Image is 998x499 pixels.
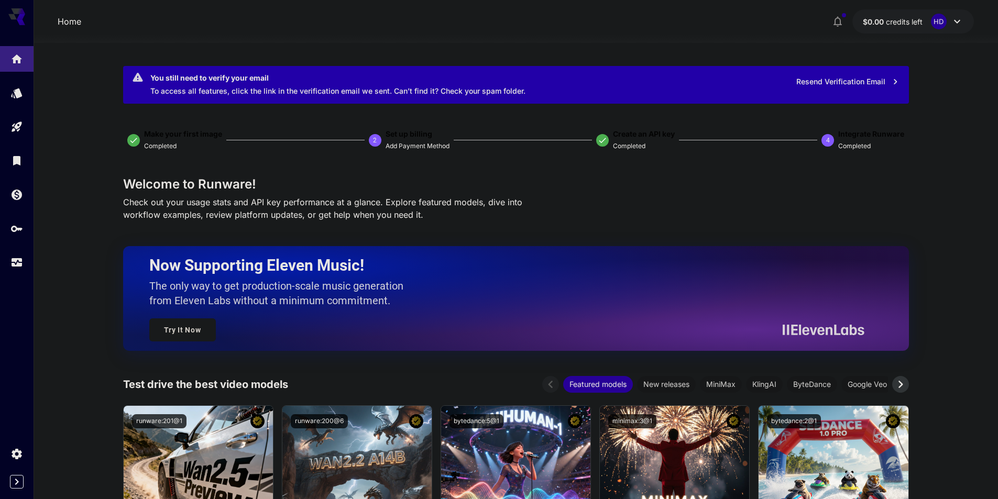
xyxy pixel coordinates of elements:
p: Test drive the best video models [123,376,288,392]
a: Try It Now [149,318,216,341]
div: ByteDance [787,376,837,393]
button: Completed [838,139,871,152]
button: $0.00HD [852,9,974,34]
div: New releases [637,376,696,393]
div: Models [10,83,23,96]
span: Create an API key [613,129,675,138]
button: Certified Model – Vetted for best performance and includes a commercial license. [409,414,423,428]
div: Usage [10,256,23,269]
p: Completed [838,141,871,151]
span: $0.00 [863,17,886,26]
p: Completed [144,141,177,151]
p: Add Payment Method [386,141,449,151]
div: HD [931,14,947,29]
div: Home [10,49,23,62]
span: KlingAI [746,379,783,390]
span: MiniMax [700,379,742,390]
p: 2 [373,136,377,145]
span: Make your first image [144,129,222,138]
div: You still need to verify your email [150,72,525,83]
button: minimax:3@1 [608,414,656,428]
button: bytedance:2@1 [767,414,821,428]
button: Completed [144,139,177,152]
div: API Keys [10,219,23,232]
div: Settings [10,444,23,457]
button: Certified Model – Vetted for best performance and includes a commercial license. [250,414,265,428]
button: Resend Verification Email [791,71,905,93]
div: $0.00 [863,16,923,27]
div: To access all features, click the link in the verification email we sent. Can’t find it? Check yo... [150,69,525,101]
h2: Now Supporting Eleven Music! [149,256,857,275]
div: MiniMax [700,376,742,393]
button: Expand sidebar [10,475,24,489]
button: Certified Model – Vetted for best performance and includes a commercial license. [727,414,741,428]
div: Wallet [10,188,23,201]
a: Home [58,15,81,28]
button: Completed [613,139,645,152]
nav: breadcrumb [58,15,81,28]
button: runware:201@1 [132,414,187,428]
span: New releases [637,379,696,390]
span: Featured models [563,379,633,390]
span: Integrate Runware [838,129,904,138]
span: ByteDance [787,379,837,390]
button: bytedance:5@1 [449,414,503,428]
p: The only way to get production-scale music generation from Eleven Labs without a minimum commitment. [149,279,411,308]
span: Google Veo [841,379,893,390]
h3: Welcome to Runware! [123,177,909,192]
div: Playground [10,117,23,130]
div: Library [10,154,23,167]
button: runware:200@6 [291,414,348,428]
button: Certified Model – Vetted for best performance and includes a commercial license. [568,414,582,428]
button: Add Payment Method [386,139,449,152]
span: credits left [886,17,923,26]
div: KlingAI [746,376,783,393]
div: Featured models [563,376,633,393]
p: 4 [826,136,830,145]
button: Certified Model – Vetted for best performance and includes a commercial license. [886,414,900,428]
div: Google Veo [841,376,893,393]
span: Set up billing [386,129,432,138]
span: Check out your usage stats and API key performance at a glance. Explore featured models, dive int... [123,197,522,220]
p: Completed [613,141,645,151]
